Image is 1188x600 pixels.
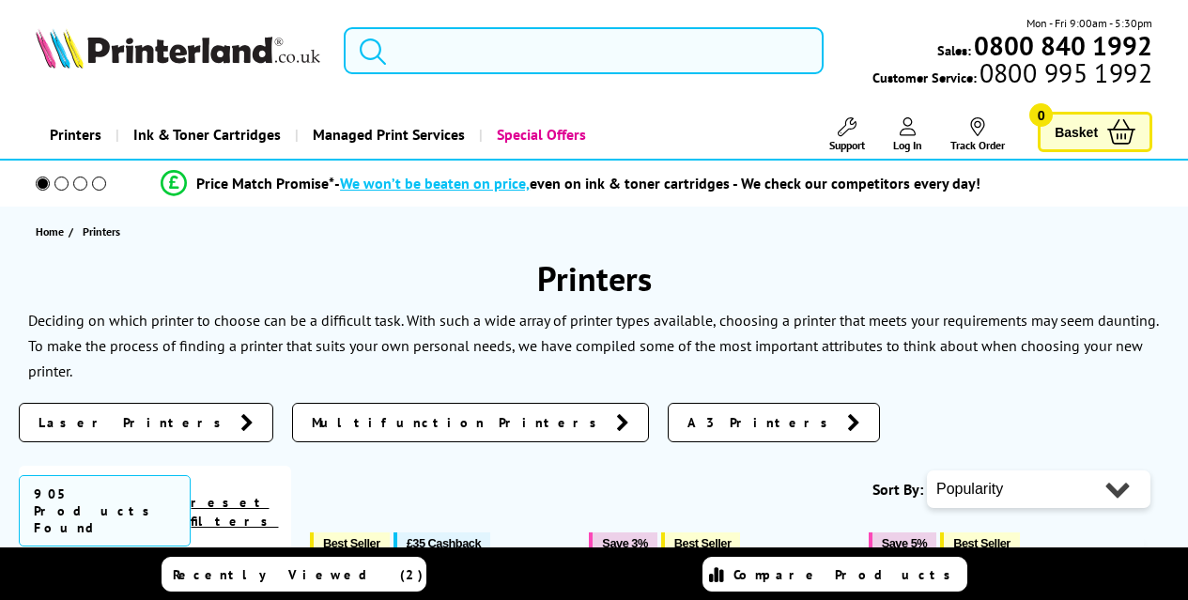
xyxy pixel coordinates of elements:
[173,566,424,583] span: Recently Viewed (2)
[829,138,865,152] span: Support
[9,167,1132,200] li: modal_Promise
[340,174,530,192] span: We won’t be beaten on price,
[479,111,600,159] a: Special Offers
[602,536,647,550] span: Save 3%
[733,566,961,583] span: Compare Products
[1038,112,1152,152] a: Basket 0
[116,111,295,159] a: Ink & Toner Cartridges
[83,224,120,238] span: Printers
[1055,119,1098,145] span: Basket
[869,532,936,554] button: Save 5%
[36,111,116,159] a: Printers
[39,413,231,432] span: Laser Printers
[977,64,1152,82] span: 0800 995 1992
[1029,103,1053,127] span: 0
[36,222,69,241] a: Home
[893,138,922,152] span: Log In
[687,413,838,432] span: A3 Printers
[674,536,732,550] span: Best Seller
[872,480,923,499] span: Sort By:
[28,336,1143,380] p: To make the process of finding a printer that suits your own personal needs, we have compiled som...
[196,174,334,192] span: Price Match Promise*
[971,37,1152,54] a: 0800 840 1992
[872,64,1152,86] span: Customer Service:
[953,536,1011,550] span: Best Seller
[19,256,1169,300] h1: Printers
[19,403,273,442] a: Laser Printers
[893,117,922,152] a: Log In
[312,413,607,432] span: Multifunction Printers
[589,532,656,554] button: Save 3%
[133,111,281,159] span: Ink & Toner Cartridges
[937,41,971,59] span: Sales:
[162,557,426,592] a: Recently Viewed (2)
[334,174,980,192] div: - even on ink & toner cartridges - We check our competitors every day!
[310,532,390,554] button: Best Seller
[393,532,490,554] button: £35 Cashback
[323,536,380,550] span: Best Seller
[950,117,1005,152] a: Track Order
[36,28,320,69] img: Printerland Logo
[829,117,865,152] a: Support
[702,557,967,592] a: Compare Products
[661,532,741,554] button: Best Seller
[28,311,1159,330] p: Deciding on which printer to choose can be a difficult task. With such a wide array of printer ty...
[940,532,1020,554] button: Best Seller
[295,111,479,159] a: Managed Print Services
[882,536,927,550] span: Save 5%
[36,28,320,72] a: Printerland Logo
[19,475,191,546] span: 905 Products Found
[668,403,880,442] a: A3 Printers
[407,536,481,550] span: £35 Cashback
[974,28,1152,63] b: 0800 840 1992
[292,403,649,442] a: Multifunction Printers
[1026,14,1152,32] span: Mon - Fri 9:00am - 5:30pm
[191,494,278,530] a: reset filters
